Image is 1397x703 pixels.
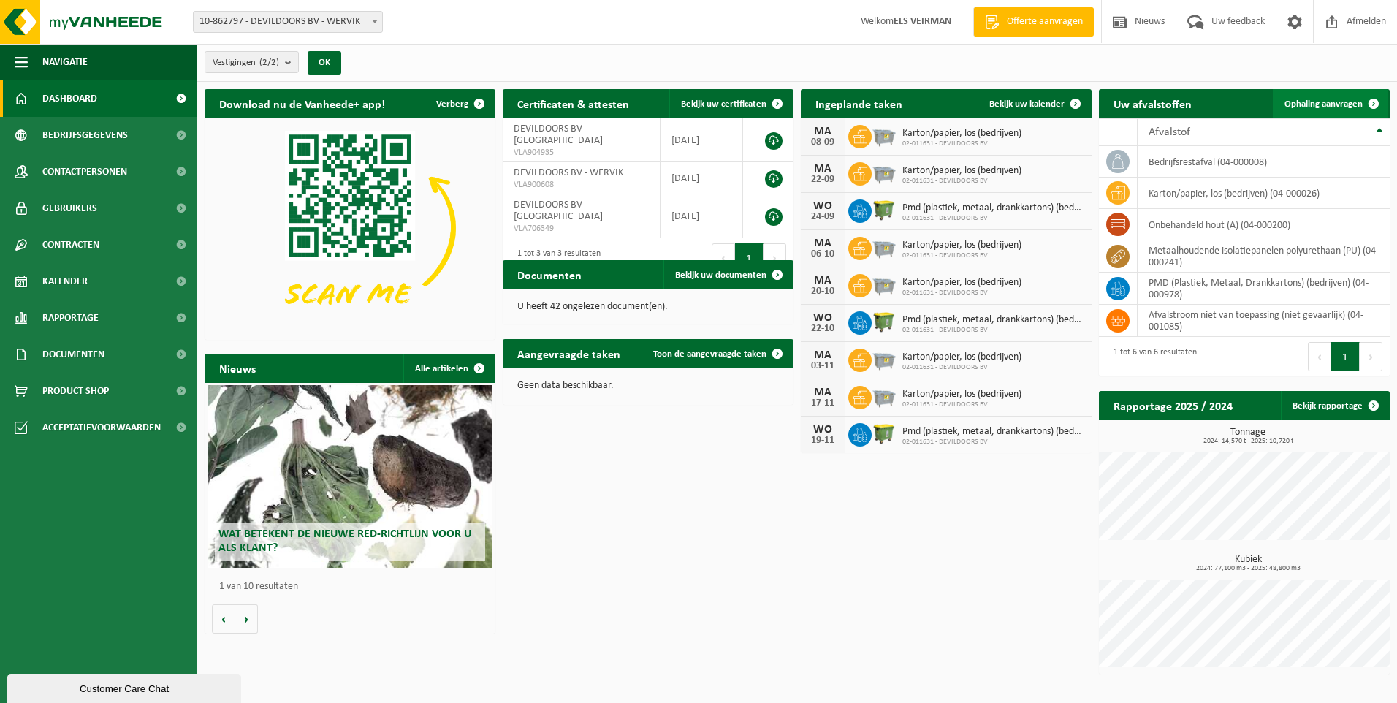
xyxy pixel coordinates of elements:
[808,361,837,371] div: 03-11
[235,604,258,634] button: Volgende
[894,16,951,27] strong: ELS VEIRMAN
[194,12,382,32] span: 10-862797 - DEVILDOORS BV - WERVIK
[436,99,468,109] span: Verberg
[808,237,837,249] div: MA
[902,140,1021,148] span: 02-011631 - DEVILDOORS BV
[42,336,104,373] span: Documenten
[1138,209,1390,240] td: onbehandeld hout (A) (04-000200)
[403,354,494,383] a: Alle artikelen
[193,11,383,33] span: 10-862797 - DEVILDOORS BV - WERVIK
[872,309,897,334] img: WB-1100-HPE-GN-50
[205,51,299,73] button: Vestigingen(2/2)
[872,123,897,148] img: WB-2500-GAL-GY-01
[42,300,99,336] span: Rapportage
[205,354,270,382] h2: Nieuws
[661,194,743,238] td: [DATE]
[1138,240,1390,273] td: metaalhoudende isolatiepanelen polyurethaan (PU) (04-000241)
[989,99,1065,109] span: Bekijk uw kalender
[42,373,109,409] span: Product Shop
[681,99,766,109] span: Bekijk uw certificaten
[661,162,743,194] td: [DATE]
[208,385,492,568] a: Wat betekent de nieuwe RED-richtlijn voor u als klant?
[517,381,779,391] p: Geen data beschikbaar.
[808,163,837,175] div: MA
[42,44,88,80] span: Navigatie
[1331,342,1360,371] button: 1
[808,137,837,148] div: 08-09
[902,214,1084,223] span: 02-011631 - DEVILDOORS BV
[872,346,897,371] img: WB-2500-GAL-GY-01
[808,387,837,398] div: MA
[514,147,649,159] span: VLA904935
[517,302,779,312] p: U heeft 42 ongelezen document(en).
[902,438,1084,446] span: 02-011631 - DEVILDOORS BV
[808,126,837,137] div: MA
[902,177,1021,186] span: 02-011631 - DEVILDOORS BV
[653,349,766,359] span: Toon de aangevraagde taken
[902,389,1021,400] span: Karton/papier, los (bedrijven)
[42,153,127,190] span: Contactpersonen
[735,243,764,273] button: 1
[308,51,341,75] button: OK
[1106,438,1390,445] span: 2024: 14,570 t - 2025: 10,720 t
[663,260,792,289] a: Bekijk uw documenten
[213,52,279,74] span: Vestigingen
[902,363,1021,372] span: 02-011631 - DEVILDOORS BV
[42,409,161,446] span: Acceptatievoorwaarden
[902,289,1021,297] span: 02-011631 - DEVILDOORS BV
[872,421,897,446] img: WB-1100-HPE-GN-50
[902,314,1084,326] span: Pmd (plastiek, metaal, drankkartons) (bedrijven)
[902,400,1021,409] span: 02-011631 - DEVILDOORS BV
[1308,342,1331,371] button: Previous
[42,263,88,300] span: Kalender
[872,272,897,297] img: WB-2500-GAL-GY-01
[219,582,488,592] p: 1 van 10 resultaten
[510,242,601,274] div: 1 tot 3 van 3 resultaten
[764,243,786,273] button: Next
[1106,427,1390,445] h3: Tonnage
[808,436,837,446] div: 19-11
[978,89,1090,118] a: Bekijk uw kalender
[1003,15,1086,29] span: Offerte aanvragen
[808,212,837,222] div: 24-09
[514,123,603,146] span: DEVILDOORS BV - [GEOGRAPHIC_DATA]
[205,118,495,337] img: Download de VHEPlus App
[872,384,897,408] img: WB-2500-GAL-GY-01
[712,243,735,273] button: Previous
[259,58,279,67] count: (2/2)
[1106,341,1197,373] div: 1 tot 6 van 6 resultaten
[425,89,494,118] button: Verberg
[808,424,837,436] div: WO
[42,80,97,117] span: Dashboard
[902,251,1021,260] span: 02-011631 - DEVILDOORS BV
[872,235,897,259] img: WB-2500-GAL-GY-01
[902,165,1021,177] span: Karton/papier, los (bedrijven)
[1138,178,1390,209] td: karton/papier, los (bedrijven) (04-000026)
[218,528,471,554] span: Wat betekent de nieuwe RED-richtlijn voor u als klant?
[205,89,400,118] h2: Download nu de Vanheede+ app!
[902,351,1021,363] span: Karton/papier, los (bedrijven)
[902,426,1084,438] span: Pmd (plastiek, metaal, drankkartons) (bedrijven)
[1106,555,1390,572] h3: Kubiek
[42,227,99,263] span: Contracten
[514,223,649,235] span: VLA706349
[902,240,1021,251] span: Karton/papier, los (bedrijven)
[503,339,635,368] h2: Aangevraagde taken
[514,179,649,191] span: VLA900608
[902,326,1084,335] span: 02-011631 - DEVILDOORS BV
[902,128,1021,140] span: Karton/papier, los (bedrijven)
[808,175,837,185] div: 22-09
[808,200,837,212] div: WO
[1138,305,1390,337] td: afvalstroom niet van toepassing (niet gevaarlijk) (04-001085)
[808,275,837,286] div: MA
[503,89,644,118] h2: Certificaten & attesten
[902,277,1021,289] span: Karton/papier, los (bedrijven)
[1138,273,1390,305] td: PMD (Plastiek, Metaal, Drankkartons) (bedrijven) (04-000978)
[1273,89,1388,118] a: Ophaling aanvragen
[808,249,837,259] div: 06-10
[808,324,837,334] div: 22-10
[1149,126,1190,138] span: Afvalstof
[503,260,596,289] h2: Documenten
[675,270,766,280] span: Bekijk uw documenten
[1360,342,1382,371] button: Next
